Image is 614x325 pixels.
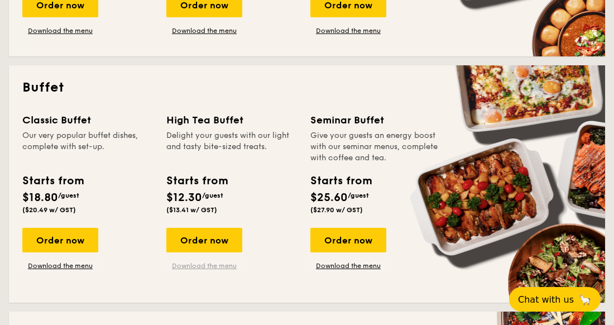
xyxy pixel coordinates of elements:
[348,192,369,199] span: /guest
[166,261,242,270] a: Download the menu
[310,228,386,252] div: Order now
[166,191,202,204] span: $12.30
[310,173,371,189] div: Starts from
[310,261,386,270] a: Download the menu
[310,130,441,164] div: Give your guests an energy boost with our seminar menus, complete with coffee and tea.
[22,130,153,164] div: Our very popular buffet dishes, complete with set-up.
[310,206,363,214] span: ($27.90 w/ GST)
[166,112,297,128] div: High Tea Buffet
[22,26,98,35] a: Download the menu
[166,130,297,164] div: Delight your guests with our light and tasty bite-sized treats.
[310,191,348,204] span: $25.60
[58,192,79,199] span: /guest
[22,112,153,128] div: Classic Buffet
[166,228,242,252] div: Order now
[578,293,592,306] span: 🦙
[310,26,386,35] a: Download the menu
[202,192,223,199] span: /guest
[518,294,574,305] span: Chat with us
[22,261,98,270] a: Download the menu
[166,206,217,214] span: ($13.41 w/ GST)
[166,26,242,35] a: Download the menu
[22,228,98,252] div: Order now
[22,206,76,214] span: ($20.49 w/ GST)
[310,112,441,128] div: Seminar Buffet
[166,173,227,189] div: Starts from
[22,79,592,97] h2: Buffet
[22,173,83,189] div: Starts from
[22,191,58,204] span: $18.80
[509,287,601,312] button: Chat with us🦙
